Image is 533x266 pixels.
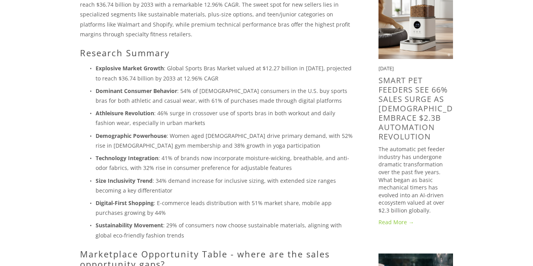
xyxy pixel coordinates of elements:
[378,75,472,142] a: Smart Pet Feeders See 66% Sales Surge as [DEMOGRAPHIC_DATA] Embrace $2.3B Automation Revolution
[96,177,153,184] strong: Size Inclusivity Trend
[96,154,158,162] strong: Technology Integration
[96,87,177,95] strong: Dominant Consumer Behavior
[96,176,354,195] p: : 34% demand increase for inclusive sizing, with extended size ranges becoming a key differentiator
[96,220,354,240] p: : 29% of consumers now choose sustainable materials, aligning with global eco-friendly fashion tr...
[96,199,154,207] strong: Digital-First Shopping
[96,108,354,128] p: : 46% surge in crossover use of sports bras in both workout and daily fashion wear, especially in...
[80,48,354,58] h2: Research Summary
[96,221,163,229] strong: Sustainability Movement
[378,218,453,226] a: Read More →
[96,109,154,117] strong: Athleisure Revolution
[96,63,354,83] p: : Global Sports Bras Market valued at $12.27 billion in [DATE], projected to reach $36.74 billion...
[96,153,354,173] p: : 41% of brands now incorporate moisture-wicking, breathable, and anti-odor fabrics, with 32% ris...
[378,145,453,214] p: The automatic pet feeder industry has undergone dramatic transformation over the past five years....
[96,132,167,139] strong: Demographic Powerhouse
[96,198,354,218] p: : E-commerce leads distribution with 51% market share, mobile app purchases growing by 44%
[96,64,164,72] strong: Explosive Market Growth
[96,131,354,150] p: : Women aged [DEMOGRAPHIC_DATA] drive primary demand, with 52% rise in [DEMOGRAPHIC_DATA] gym mem...
[96,86,354,105] p: : 54% of [DEMOGRAPHIC_DATA] consumers in the U.S. buy sports bras for both athletic and casual we...
[378,65,394,72] time: [DATE]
